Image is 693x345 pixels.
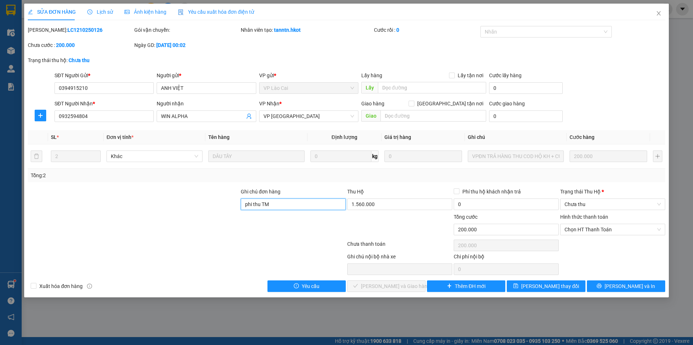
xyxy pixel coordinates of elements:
div: Chi phí nội bộ [454,253,559,263]
button: plus [653,150,662,162]
label: Ghi chú đơn hàng [241,189,280,195]
span: Cước hàng [570,134,594,140]
span: [PERSON_NAME] và In [605,282,655,290]
div: Người gửi [157,71,256,79]
div: Chưa cước : [28,41,133,49]
div: Nhân viên tạo: [241,26,372,34]
div: Trạng thái thu hộ: [28,56,160,64]
span: Lấy [361,82,378,93]
span: close [656,10,662,16]
span: [GEOGRAPHIC_DATA] tận nơi [414,100,486,108]
div: SĐT Người Nhận [55,100,154,108]
span: edit [28,9,33,14]
span: picture [125,9,130,14]
span: Xuất hóa đơn hàng [36,282,86,290]
span: SỬA ĐƠN HÀNG [28,9,76,15]
label: Hình thức thanh toán [560,214,608,220]
button: printer[PERSON_NAME] và In [587,280,665,292]
input: 0 [384,150,462,162]
span: printer [597,283,602,289]
span: Chọn HT Thanh Toán [565,224,661,235]
th: Ghi chú [465,130,567,144]
span: Đơn vị tính [106,134,134,140]
span: Tổng cước [454,214,478,220]
span: info-circle [87,284,92,289]
span: Giao hàng [361,101,384,106]
div: SĐT Người Gửi [55,71,154,79]
span: VP Nhận [259,101,279,106]
span: Phí thu hộ khách nhận trả [459,188,524,196]
div: Gói vận chuyển: [134,26,239,34]
input: 0 [570,150,647,162]
button: exclamation-circleYêu cầu [267,280,346,292]
input: Cước giao hàng [489,110,563,122]
span: plus [447,283,452,289]
span: plus [35,113,46,118]
input: Dọc đường [380,110,486,122]
label: Cước lấy hàng [489,73,522,78]
span: Ảnh kiện hàng [125,9,166,15]
span: kg [371,150,379,162]
button: Close [649,4,669,24]
span: Thu Hộ [347,189,364,195]
span: SL [51,134,57,140]
div: Trạng thái Thu Hộ [560,188,665,196]
b: LC1210250126 [67,27,103,33]
b: [DATE] 00:02 [156,42,186,48]
div: Tổng: 2 [31,171,267,179]
span: Thêm ĐH mới [455,282,485,290]
img: icon [178,9,184,15]
span: Chưa thu [565,199,661,210]
b: Chưa thu [69,57,90,63]
input: Ghi Chú [468,150,564,162]
span: Lấy tận nơi [455,71,486,79]
span: Lấy hàng [361,73,382,78]
button: plus [35,110,46,121]
span: Định lượng [332,134,357,140]
div: [PERSON_NAME]: [28,26,133,34]
span: Yêu cầu xuất hóa đơn điện tử [178,9,254,15]
div: Ghi chú nội bộ nhà xe [347,253,452,263]
span: Lịch sử [87,9,113,15]
span: Giá trị hàng [384,134,411,140]
button: save[PERSON_NAME] thay đổi [507,280,585,292]
span: exclamation-circle [294,283,299,289]
input: Dọc đường [378,82,486,93]
span: VP Đà Nẵng [263,111,354,122]
button: check[PERSON_NAME] và Giao hàng [347,280,426,292]
span: Khác [111,151,198,162]
div: Ngày GD: [134,41,239,49]
label: Cước giao hàng [489,101,525,106]
div: Người nhận [157,100,256,108]
button: delete [31,150,42,162]
b: 200.000 [56,42,75,48]
span: user-add [246,113,252,119]
input: Cước lấy hàng [489,82,563,94]
b: 0 [396,27,399,33]
div: VP gửi [259,71,358,79]
b: tanntn.hkot [274,27,301,33]
input: Ghi chú đơn hàng [241,198,346,210]
input: VD: Bàn, Ghế [208,150,304,162]
span: [PERSON_NAME] thay đổi [521,282,579,290]
div: Chưa thanh toán [346,240,453,253]
span: clock-circle [87,9,92,14]
span: Tên hàng [208,134,230,140]
span: save [513,283,518,289]
span: VP Lào Cai [263,83,354,93]
span: Yêu cầu [302,282,319,290]
span: Giao [361,110,380,122]
div: Cước rồi : [374,26,479,34]
button: plusThêm ĐH mới [427,280,505,292]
